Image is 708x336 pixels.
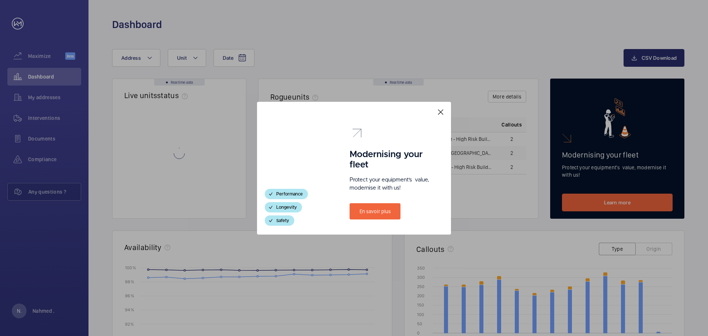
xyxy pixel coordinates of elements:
h1: Modernising your fleet [350,149,431,170]
div: Longevity [265,202,302,212]
a: En savoir plus [350,203,400,219]
p: Protect your equipment's value, modernise it with us! [350,176,431,192]
div: Performance [265,189,308,199]
div: Safety [265,215,294,226]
